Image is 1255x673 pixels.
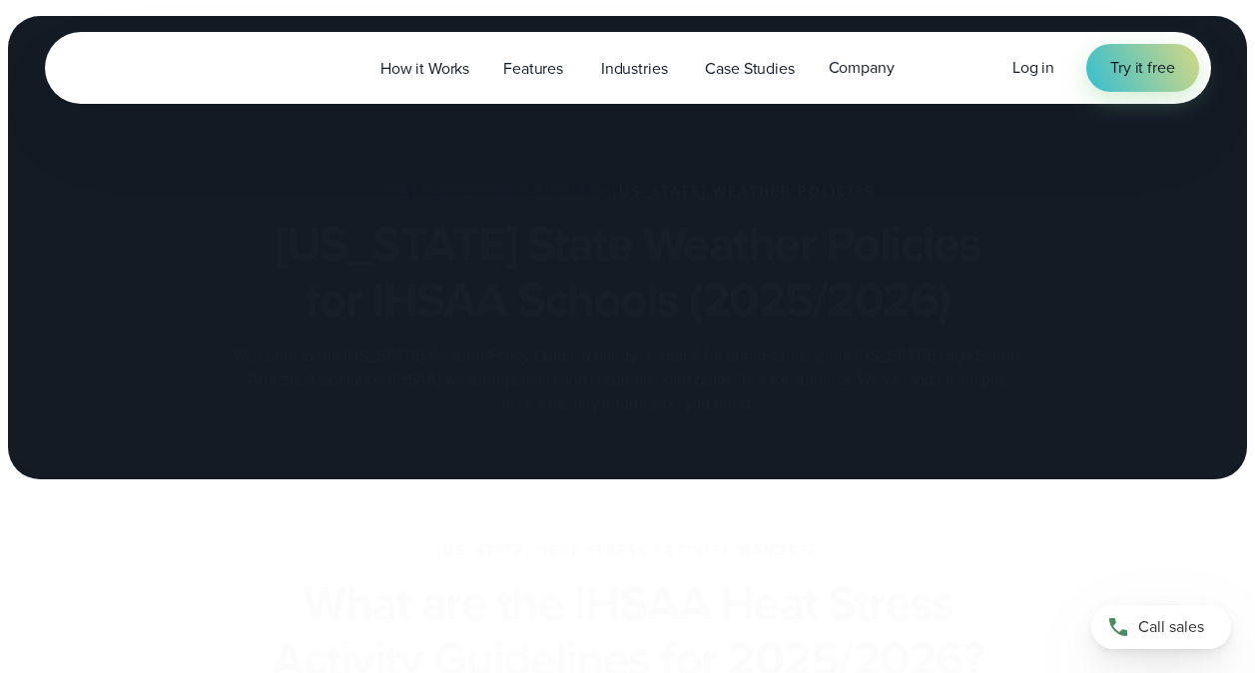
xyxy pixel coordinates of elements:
[1012,56,1054,80] a: Log in
[1091,605,1231,649] a: Call sales
[1012,56,1054,79] span: Log in
[705,57,794,81] span: Case Studies
[380,57,469,81] span: How it Works
[1138,615,1204,639] span: Call sales
[1086,44,1198,92] a: Try it free
[829,56,895,80] span: Company
[503,57,563,81] span: Features
[363,48,486,89] a: How it Works
[1110,56,1174,80] span: Try it free
[601,57,668,81] span: Industries
[688,48,811,89] a: Case Studies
